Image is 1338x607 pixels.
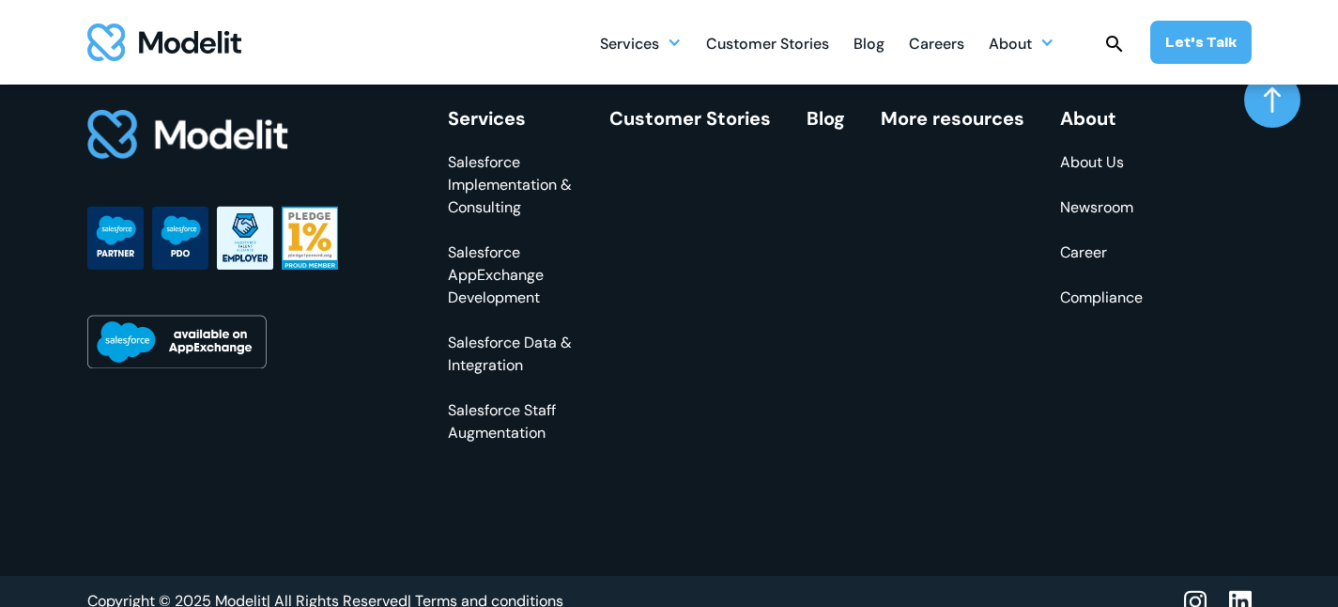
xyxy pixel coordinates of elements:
img: modelit logo [87,23,241,61]
div: Services [448,108,574,129]
div: Blog [854,27,884,64]
div: About [989,24,1054,61]
div: Customer Stories [706,27,829,64]
a: Salesforce Implementation & Consulting [448,151,574,219]
a: home [87,23,241,61]
a: Blog [854,24,884,61]
div: Services [600,24,682,61]
div: About [989,27,1032,64]
div: About [1060,108,1143,129]
a: Newsroom [1060,196,1143,219]
a: Career [1060,241,1143,264]
a: Salesforce Data & Integration [448,332,574,377]
img: footer logo [87,108,290,162]
a: Careers [909,24,964,61]
a: About Us [1060,151,1143,174]
div: Careers [909,27,964,64]
a: Let’s Talk [1150,21,1252,64]
a: Customer Stories [609,106,771,131]
a: Salesforce AppExchange Development [448,241,574,309]
a: Blog [807,106,845,131]
img: arrow up [1264,86,1281,113]
div: Services [600,27,659,64]
a: Salesforce Staff Augmentation [448,399,574,444]
a: Compliance [1060,287,1143,309]
a: Customer Stories [706,24,829,61]
a: More resources [881,106,1024,131]
div: Let’s Talk [1165,32,1237,53]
